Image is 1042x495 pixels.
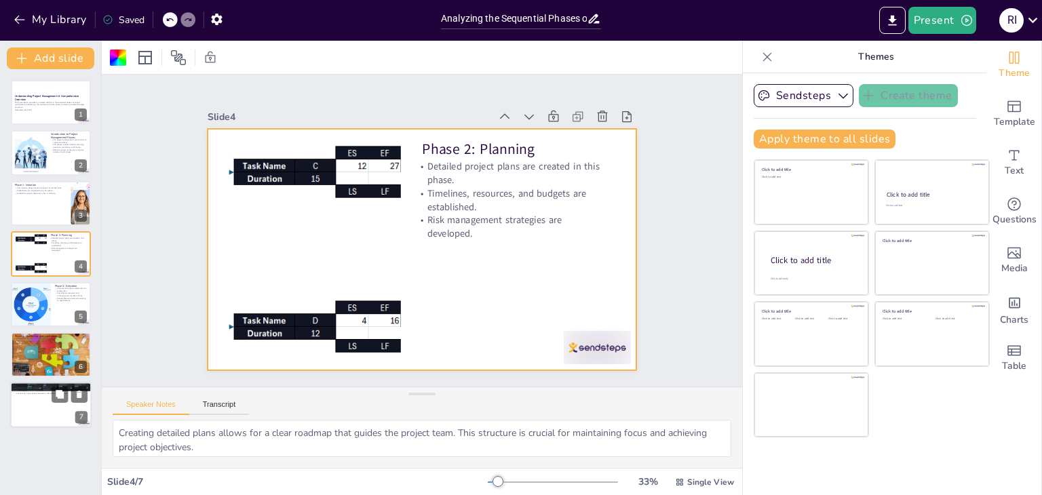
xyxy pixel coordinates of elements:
div: Click to add text [762,317,792,321]
span: Text [1005,163,1024,178]
button: Add slide [7,47,94,69]
span: Position [170,49,187,66]
div: https://cdn.sendsteps.com/images/logo/sendsteps_logo_white.pnghttps://cdn.sendsteps.com/images/lo... [11,332,91,377]
div: Click to add text [795,317,826,321]
div: Click to add title [883,237,980,243]
p: The initiation phase defines the project at a broad level. [15,187,67,190]
div: https://cdn.sendsteps.com/images/logo/sendsteps_logo_white.pnghttps://cdn.sendsteps.com/images/lo... [11,130,91,175]
p: Introduction to Project Management Phases [51,132,87,139]
p: Phase 5: Closure [14,384,88,388]
p: The project management cycle consists of sequential phases. [51,138,87,143]
p: Tracking project progress is essential in this phase. [15,337,87,340]
button: Delete Slide [71,387,88,403]
div: Change the overall theme [987,41,1041,90]
div: 2 [75,159,87,172]
div: Add text boxes [987,138,1041,187]
button: Present [908,7,976,34]
button: Transcript [189,400,250,415]
div: Click to add text [886,204,976,207]
div: https://cdn.sendsteps.com/images/logo/sendsteps_logo_white.pnghttps://cdn.sendsteps.com/images/lo... [11,282,91,327]
span: Table [1002,359,1026,374]
span: Media [1001,261,1028,276]
button: Create theme [859,84,958,107]
p: Phase 3: Execution [55,283,87,288]
p: Phase 4: Monitoring and Controlling [15,334,87,338]
p: Phase 2: Planning [437,141,630,201]
p: Phase 2: Planning [51,233,87,237]
p: Detailed project plans are created in this phase. [50,237,85,242]
div: Click to add body [771,277,856,281]
span: Charts [1000,313,1028,328]
button: Export to PowerPoint [879,7,906,34]
input: Insert title [441,9,587,28]
div: Click to add text [762,176,859,179]
p: The phases include initiation, planning, execution, monitoring, and closure. [51,143,87,148]
div: Click to add title [883,309,980,314]
span: Single View [687,477,734,488]
button: Speaker Notes [113,400,189,415]
p: Finalizing all project activities is essential. [14,387,88,390]
div: Saved [102,14,144,26]
p: Conducting a post-project evaluation identifies lessons learned. [14,393,88,395]
div: Click to add title [762,309,859,314]
p: Detailed project plans are created in this phase. [424,160,619,226]
p: Identifying variances from the plan is crucial. [15,340,87,342]
div: Click to add title [887,191,977,199]
p: Timelines, resources, and budgets are established. [418,186,613,253]
div: Add charts and graphs [987,285,1041,334]
p: Phase 1: Initiation [15,183,67,187]
strong: Understanding Project Management: A Comprehensive Overview [15,94,79,102]
button: Duplicate Slide [52,387,68,403]
div: 33 % [632,475,664,488]
textarea: Creating detailed plans allows for a clear roadmap that guides the project team. This structure i... [113,420,731,457]
span: Template [994,115,1035,130]
div: 7 [75,412,88,424]
p: This presentation provides an in-depth analysis of the sequential phases of project management, e... [15,101,87,108]
div: Click to add text [883,317,925,321]
div: https://cdn.sendsteps.com/images/logo/sendsteps_logo_white.pnghttps://cdn.sendsteps.com/images/lo... [11,80,91,125]
div: Add ready made slides [987,90,1041,138]
div: https://cdn.sendsteps.com/images/logo/sendsteps_logo_white.pnghttps://cdn.sendsteps.com/images/lo... [11,181,91,226]
div: Get real-time input from your audience [987,187,1041,236]
p: Establishing project objectives is key in initiation. [15,192,67,195]
div: Click to add title [771,255,857,266]
div: 6 [75,361,87,373]
button: Apply theme to all slides [754,130,895,148]
div: Click to add title [762,167,859,172]
div: Slide 4 / 7 [107,475,488,488]
p: Generated with [URL] [15,108,87,111]
div: 4 [75,260,87,273]
p: Effective project management requires attention to all phases. [51,148,87,153]
div: Click to add text [828,317,859,321]
span: Theme [999,66,1030,81]
div: Click to add text [935,317,978,321]
button: R I [999,7,1024,34]
p: Deliverables are produced according to specifications. [55,297,87,302]
span: Questions [992,212,1037,227]
div: Layout [134,47,156,68]
p: The execution phase implements the project plan. [55,287,87,292]
div: Add images, graphics, shapes or video [987,236,1041,285]
div: Add a table [987,334,1041,382]
p: Risk management strategies are developed. [50,247,85,252]
p: Coordinating resources and managing team members is key. [55,292,87,296]
button: Sendsteps [754,84,853,107]
div: 5 [75,311,87,323]
div: https://cdn.sendsteps.com/images/logo/sendsteps_logo_white.pnghttps://cdn.sendsteps.com/images/lo... [10,382,92,429]
div: 1 [75,108,87,121]
div: R I [999,8,1024,33]
div: 3 [75,210,87,222]
p: Themes [778,41,973,73]
div: Slide 4 [234,68,514,140]
p: Obtaining stakeholder acceptance is crucial. [14,390,88,393]
p: Risk management strategies are developed. [412,212,607,279]
p: Timelines, resources, and budgets are established. [50,242,85,247]
p: Regular status updates provide insights into performance. [15,342,87,345]
div: https://cdn.sendsteps.com/images/logo/sendsteps_logo_white.pnghttps://cdn.sendsteps.com/images/lo... [11,231,91,276]
button: My Library [10,9,92,31]
p: Stakeholders are identified during this phase. [15,189,67,192]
